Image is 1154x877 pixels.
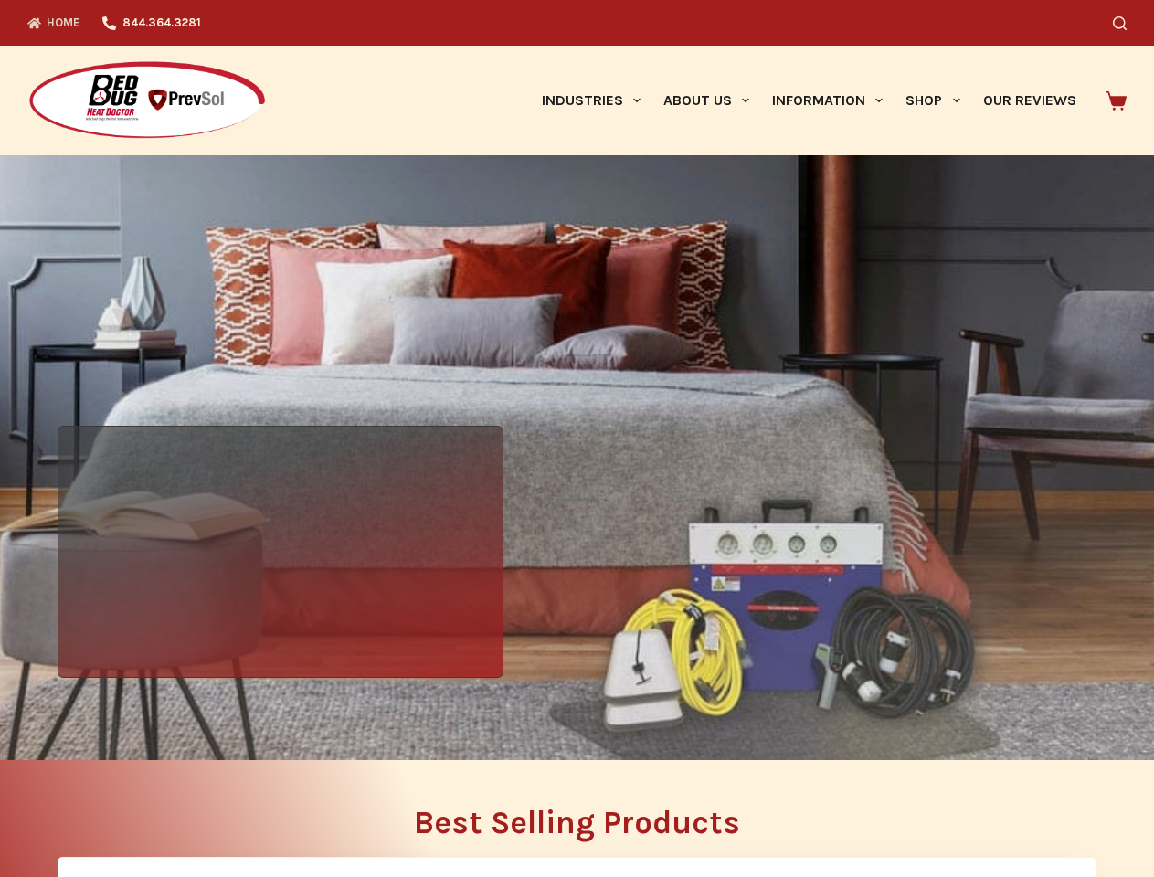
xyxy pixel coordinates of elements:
[761,46,895,155] a: Information
[651,46,760,155] a: About Us
[530,46,1087,155] nav: Primary
[971,46,1087,155] a: Our Reviews
[58,807,1096,839] h2: Best Selling Products
[530,46,651,155] a: Industries
[895,46,971,155] a: Shop
[1113,16,1127,30] button: Search
[27,60,267,142] img: Prevsol/Bed Bug Heat Doctor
